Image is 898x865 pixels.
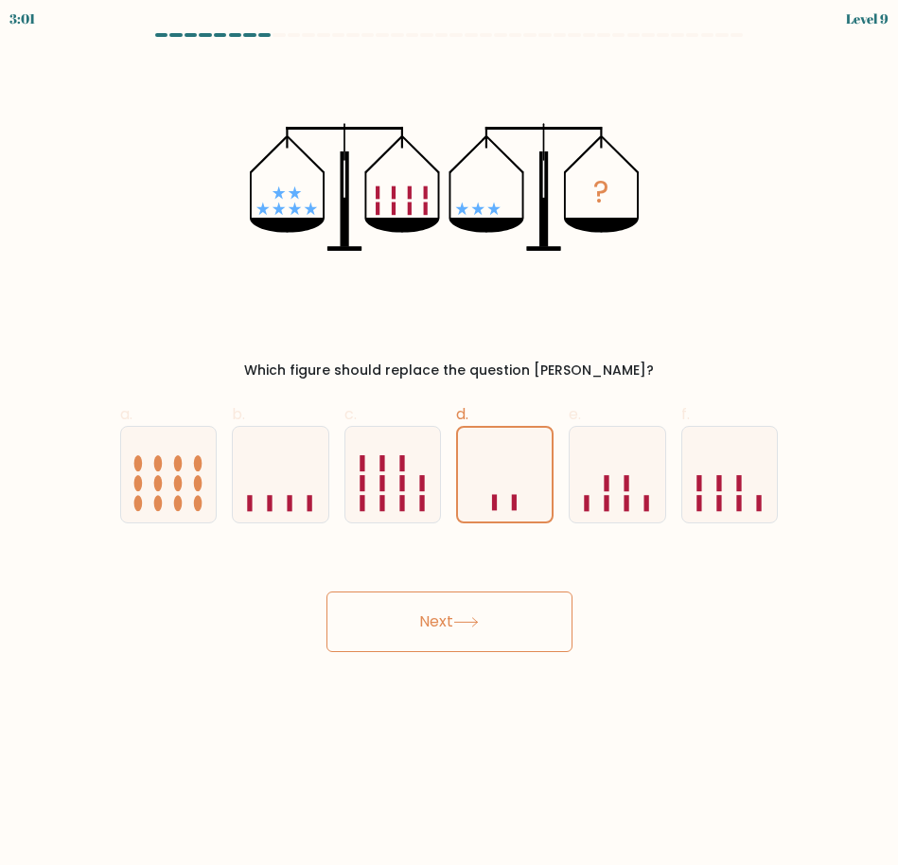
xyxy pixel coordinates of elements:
span: e. [569,403,581,425]
span: a. [120,403,132,425]
span: c. [344,403,357,425]
div: 3:01 [9,9,35,28]
span: b. [232,403,245,425]
span: d. [456,403,468,425]
tspan: ? [593,171,609,213]
div: Level 9 [846,9,889,28]
span: f. [681,403,690,425]
div: Which figure should replace the question [PERSON_NAME]? [132,361,767,380]
button: Next [326,591,572,652]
